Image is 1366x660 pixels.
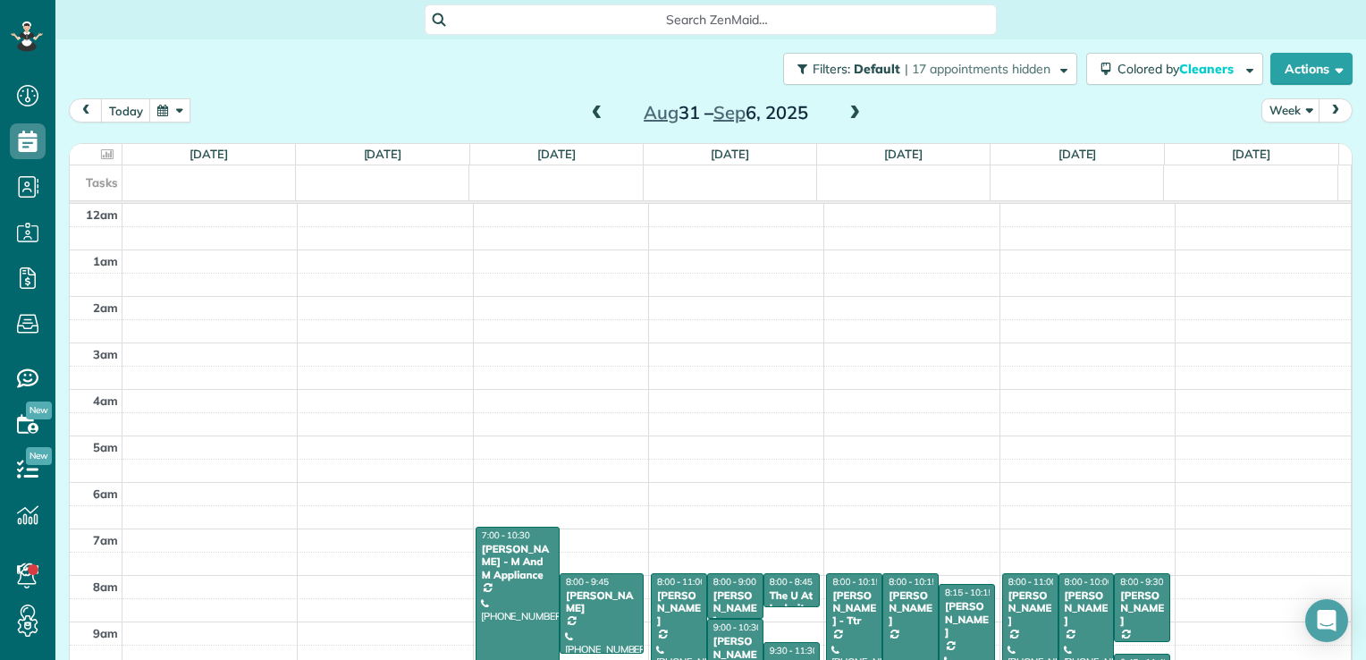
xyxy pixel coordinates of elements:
span: 8:00 - 10:00 [1065,576,1113,588]
div: [PERSON_NAME] [888,589,933,628]
a: Filters: Default | 17 appointments hidden [774,53,1077,85]
div: [PERSON_NAME] [944,600,990,639]
button: next [1319,98,1353,123]
div: Open Intercom Messenger [1305,599,1348,642]
span: 9:00 - 10:30 [713,622,762,633]
span: New [26,447,52,465]
button: prev [69,98,103,123]
a: [DATE] [711,147,749,161]
span: 7am [93,533,118,547]
div: [PERSON_NAME] [565,589,638,615]
a: [DATE] [884,147,923,161]
button: Week [1261,98,1320,123]
a: [DATE] [1058,147,1097,161]
a: [DATE] [190,147,228,161]
span: Tasks [86,175,118,190]
a: [DATE] [1232,147,1270,161]
span: 2am [93,300,118,315]
span: 8:00 - 11:00 [1008,576,1057,588]
button: Actions [1270,53,1353,85]
span: 8:00 - 8:45 [770,576,813,588]
span: 8:00 - 10:15 [889,576,937,588]
span: 4am [93,393,118,408]
span: 1am [93,254,118,268]
span: 9am [93,626,118,640]
div: [PERSON_NAME] [1008,589,1053,628]
div: The U At Ledroit [769,589,814,615]
span: 8:00 - 11:00 [657,576,705,588]
span: Filters: [813,61,850,77]
span: 8:00 - 10:15 [832,576,881,588]
button: today [101,98,151,123]
span: Cleaners [1179,61,1236,77]
span: 9:30 - 11:30 [770,645,818,656]
span: 7:00 - 10:30 [482,529,530,541]
a: [DATE] [364,147,402,161]
div: [PERSON_NAME] - Ttr [831,589,877,628]
div: [PERSON_NAME] - M And M Appliance [481,543,554,581]
span: 8:15 - 10:15 [945,587,993,598]
span: Default [854,61,901,77]
a: [DATE] [537,147,576,161]
span: 5am [93,440,118,454]
span: 8:00 - 9:45 [566,576,609,588]
span: New [26,402,52,419]
span: 12am [86,207,118,222]
span: 3am [93,347,118,361]
button: Filters: Default | 17 appointments hidden [783,53,1077,85]
h2: 31 – 6, 2025 [614,103,838,123]
div: [PERSON_NAME] [1064,589,1109,628]
span: Aug [644,101,679,123]
span: 8:00 - 9:00 [713,576,756,588]
span: 6am [93,487,118,501]
span: 8:00 - 9:30 [1120,576,1163,588]
span: 8am [93,580,118,594]
span: Sep [713,101,746,123]
div: [PERSON_NAME] [1119,589,1165,628]
button: Colored byCleaners [1086,53,1263,85]
span: | 17 appointments hidden [905,61,1050,77]
div: [PERSON_NAME] [656,589,702,628]
span: Colored by [1117,61,1240,77]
